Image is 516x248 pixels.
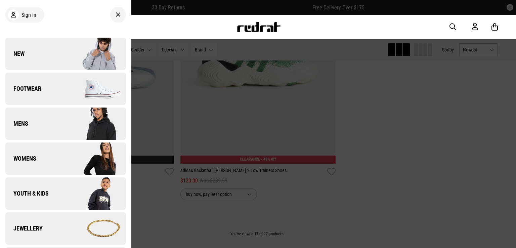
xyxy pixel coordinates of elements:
a: Footwear Company [5,73,126,105]
a: New Company [5,38,126,70]
a: Womens Company [5,142,126,175]
span: Jewellery [5,224,43,233]
a: Mens Company [5,108,126,140]
img: Company [66,212,126,245]
img: Company [66,72,126,106]
span: New [5,50,25,58]
img: Redrat logo [236,22,281,32]
img: Company [66,37,126,71]
img: Company [66,142,126,175]
span: Youth & Kids [5,190,49,198]
span: Mens [5,120,28,128]
span: Womens [5,155,36,163]
button: Open LiveChat chat widget [5,3,26,23]
span: Footwear [5,85,41,93]
img: Company [66,107,126,140]
span: Sign in [21,12,36,18]
a: Jewellery Company [5,212,126,245]
img: Company [66,177,126,210]
a: Youth & Kids Company [5,177,126,210]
